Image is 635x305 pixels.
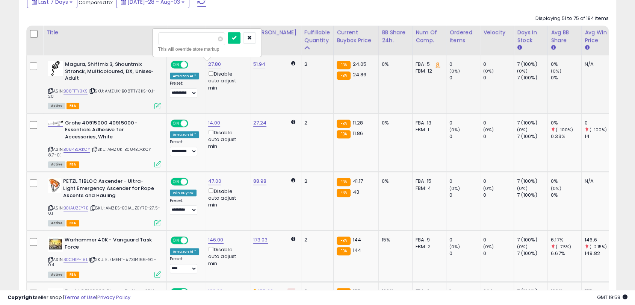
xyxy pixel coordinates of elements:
[556,244,571,250] small: (-7.5%)
[416,29,443,44] div: Num of Comp.
[63,178,154,201] b: PETZL TIBLOC Ascender - Ultra-Light Emergency Ascender for Rope Ascents and Hauling
[304,61,328,68] div: 2
[171,179,181,185] span: ON
[382,178,407,185] div: 0%
[483,250,514,257] div: 0
[551,61,581,68] div: 0%
[337,178,351,186] small: FBA
[352,247,361,254] span: 144
[551,192,581,199] div: 0%
[551,133,581,140] div: 0.33%
[517,127,528,133] small: (0%)
[187,62,199,68] span: OFF
[535,15,609,22] div: Displaying 51 to 75 of 184 items
[517,120,547,126] div: 7 (100%)
[187,179,199,185] span: OFF
[551,250,581,257] div: 6.67%
[208,187,244,209] div: Disable auto adjust min
[517,178,547,185] div: 7 (100%)
[208,61,221,68] a: 27.80
[449,74,480,81] div: 0
[449,29,477,44] div: Ordered Items
[337,130,351,138] small: FBA
[352,71,366,78] span: 24.86
[337,71,351,80] small: FBA
[8,294,130,301] div: seller snap | |
[170,256,199,273] div: Preset:
[585,178,609,185] div: N/A
[208,245,244,267] div: Disable auto adjust min
[208,70,244,91] div: Disable auto adjust min
[551,178,581,185] div: 0%
[597,294,627,301] span: 2025-08-11 19:59 GMT
[48,120,161,167] div: ASIN:
[48,61,161,108] div: ASIN:
[170,248,199,255] div: Amazon AI *
[551,68,561,74] small: (0%)
[590,244,607,250] small: (-2.15%)
[551,74,581,81] div: 0%
[48,205,160,216] span: | SKU: AMZES-B01AUZEY7E-27.5-0.1
[304,178,328,185] div: 2
[517,185,528,191] small: (0%)
[253,29,298,36] div: [PERSON_NAME]
[517,250,547,257] div: 7 (100%)
[171,62,181,68] span: ON
[449,250,480,257] div: 0
[170,131,199,138] div: Amazon AI *
[48,88,156,99] span: | SKU: AMZUK-B08T1TY3KS-0.1-20
[352,119,363,126] span: 11.28
[585,237,615,243] div: 146.6
[170,73,199,79] div: Amazon AI *
[483,74,514,81] div: 0
[551,44,555,51] small: Avg BB Share.
[48,237,63,252] img: 51f+0KRv2JL._SL40_.jpg
[337,247,351,255] small: FBA
[483,133,514,140] div: 0
[64,294,96,301] a: Terms of Use
[483,29,511,36] div: Velocity
[67,220,79,226] span: FBA
[585,250,615,257] div: 149.82
[304,237,328,243] div: 2
[483,185,494,191] small: (0%)
[517,244,528,250] small: (0%)
[48,120,63,126] img: 31eawELQylL._SL40_.jpg
[187,237,199,244] span: OFF
[171,120,181,126] span: ON
[337,120,351,128] small: FBA
[551,29,578,44] div: Avg BB Share
[483,192,514,199] div: 0
[63,205,88,211] a: B01AUZEY7E
[585,61,609,68] div: N/A
[8,294,35,301] strong: Copyright
[483,178,514,185] div: 0
[556,127,573,133] small: (-100%)
[517,68,528,74] small: (0%)
[48,161,65,168] span: All listings currently available for purchase on Amazon
[63,256,88,263] a: B0CH1PH18L
[551,185,561,191] small: (0%)
[170,81,199,98] div: Preset:
[483,244,494,250] small: (0%)
[253,236,268,244] a: 173.03
[517,74,547,81] div: 7 (100%)
[170,190,197,196] div: Win BuyBox
[551,120,581,126] div: 0%
[352,130,363,137] span: 11.86
[48,220,65,226] span: All listings currently available for purchase on Amazon
[416,126,440,133] div: FBM: 1
[517,192,547,199] div: 7 (100%)
[449,178,480,185] div: 0
[449,244,460,250] small: (0%)
[187,120,199,126] span: OFF
[208,119,221,127] a: 14.00
[449,61,480,68] div: 0
[63,88,88,94] a: B08T1TY3KS
[416,61,440,68] div: FBA: 5
[63,146,90,153] a: B084BDKKCY
[65,237,156,252] b: Warhammer 40K - Vanguard Task Force
[416,178,440,185] div: FBA: 15
[483,68,494,74] small: (0%)
[48,61,63,76] img: 313DhNeT+8L._SL40_.jpg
